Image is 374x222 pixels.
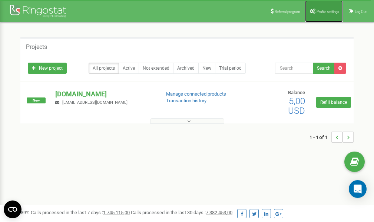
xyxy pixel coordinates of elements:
[288,96,305,116] span: 5,00 USD
[215,63,246,74] a: Trial period
[27,97,46,103] span: New
[355,10,367,14] span: Log Out
[166,91,226,97] a: Manage connected products
[139,63,173,74] a: Not extended
[317,10,339,14] span: Profile settings
[349,180,367,198] div: Open Intercom Messenger
[131,210,232,215] span: Calls processed in the last 30 days :
[310,124,354,150] nav: ...
[55,89,154,99] p: [DOMAIN_NAME]
[62,100,128,105] span: [EMAIL_ADDRESS][DOMAIN_NAME]
[288,90,305,95] span: Balance
[173,63,199,74] a: Archived
[4,201,21,218] button: Open CMP widget
[198,63,215,74] a: New
[206,210,232,215] u: 7 382 453,00
[31,210,130,215] span: Calls processed in the last 7 days :
[166,98,206,103] a: Transaction history
[275,63,313,74] input: Search
[310,132,331,143] span: 1 - 1 of 1
[313,63,335,74] button: Search
[275,10,300,14] span: Referral program
[26,44,47,50] h5: Projects
[103,210,130,215] u: 1 745 115,00
[119,63,139,74] a: Active
[89,63,119,74] a: All projects
[28,63,67,74] a: New project
[316,97,351,108] a: Refill balance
